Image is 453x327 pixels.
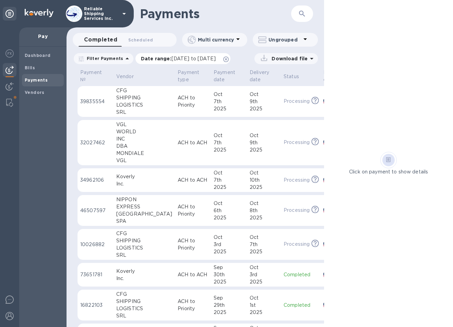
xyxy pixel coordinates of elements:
[284,302,318,309] p: Completed
[284,271,318,278] p: Completed
[250,169,278,177] div: Oct
[25,90,45,95] b: Vendors
[323,69,353,83] span: Payee currency
[178,237,208,252] p: ACH to Priority
[178,298,208,312] p: ACH to Priority
[5,49,14,58] img: Foreign exchange
[214,214,244,221] div: 2025
[141,55,219,62] p: Date range :
[284,177,310,184] p: Processing
[214,98,244,105] div: 7th
[250,278,278,286] div: 2025
[25,9,53,17] img: Logo
[250,302,278,309] div: 1st
[250,214,278,221] div: 2025
[116,94,172,101] div: SHIPPING
[116,275,172,282] div: Inc.
[214,69,235,83] p: Payment date
[178,69,199,83] p: Payment type
[250,294,278,302] div: Oct
[178,139,208,146] p: ACH to ACH
[116,101,172,109] div: LOGISTICS
[250,234,278,241] div: Oct
[171,56,216,61] span: [DATE] to [DATE]
[250,69,278,83] span: Delivery date
[284,73,308,80] span: Status
[178,177,208,184] p: ACH to ACH
[80,241,111,248] p: 10026882
[250,146,278,154] div: 2025
[80,207,111,214] p: 46507597
[284,241,310,248] p: Processing
[116,121,172,128] div: VGL
[214,294,244,302] div: Sep
[323,178,333,183] img: USD
[250,139,278,146] div: 9th
[214,139,244,146] div: 7th
[80,302,111,309] p: 16822103
[214,309,244,316] div: 2025
[80,271,111,278] p: 73651781
[116,210,172,218] div: [GEOGRAPHIC_DATA]
[116,157,172,164] div: VGL
[116,109,172,116] div: SRL
[178,203,208,218] p: ACH to Priority
[80,98,111,105] p: 39835554
[84,56,123,61] p: Filter Payments
[116,230,172,237] div: CFG
[250,184,278,191] div: 2025
[323,303,333,307] img: USD
[250,132,278,139] div: Oct
[284,98,310,105] p: Processing
[214,207,244,214] div: 6th
[198,36,234,43] p: Multi currency
[214,241,244,248] div: 3rd
[250,271,278,278] div: 3rd
[128,36,153,44] span: Scheduled
[284,139,310,146] p: Processing
[116,180,172,187] div: Inc.
[250,264,278,271] div: Oct
[214,278,244,286] div: 2025
[250,105,278,112] div: 2025
[178,94,208,109] p: ACH to Priority
[214,302,244,309] div: 29th
[116,73,143,80] span: Vendor
[25,77,48,83] b: Payments
[84,7,118,21] p: Reliable Shipping Services Inc.
[250,200,278,207] div: Oct
[214,264,244,271] div: Sep
[214,132,244,139] div: Oct
[116,252,172,259] div: SRL
[178,69,208,83] span: Payment type
[214,146,244,154] div: 2025
[250,91,278,98] div: Oct
[214,105,244,112] div: 2025
[116,203,172,210] div: EXPRESS
[116,244,172,252] div: LOGISTICS
[116,312,172,319] div: SRL
[269,36,301,43] p: Ungrouped
[116,305,172,312] div: LOGISTICS
[25,53,51,58] b: Dashboard
[116,291,172,298] div: CFG
[323,99,333,104] img: USD
[116,173,172,180] div: Koverly
[116,218,172,225] div: SPA
[250,248,278,255] div: 2025
[323,69,344,83] p: Payee currency
[116,298,172,305] div: SHIPPING
[25,65,35,70] b: Bills
[116,135,172,143] div: INC
[80,69,102,83] p: Payment №
[250,207,278,214] div: 8th
[250,69,269,83] p: Delivery date
[80,69,111,83] span: Payment №
[80,177,111,184] p: 34962106
[116,268,172,275] div: Koverly
[214,271,244,278] div: 30th
[214,234,244,241] div: Oct
[116,128,172,135] div: WORLD
[135,53,230,64] div: Date range:[DATE] to [DATE]
[214,177,244,184] div: 7th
